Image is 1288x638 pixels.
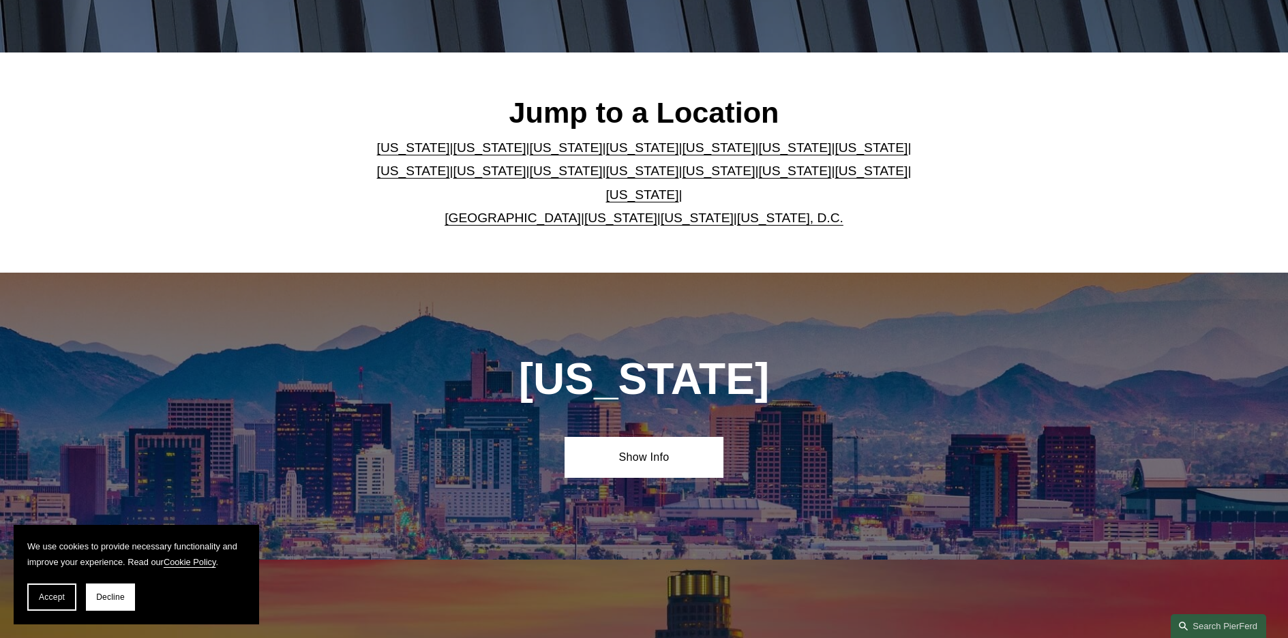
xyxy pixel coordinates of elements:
[445,211,581,225] a: [GEOGRAPHIC_DATA]
[758,164,831,178] a: [US_STATE]
[835,164,908,178] a: [US_STATE]
[377,140,450,155] a: [US_STATE]
[530,140,603,155] a: [US_STATE]
[96,592,125,602] span: Decline
[445,354,843,404] h1: [US_STATE]
[835,140,908,155] a: [US_STATE]
[39,592,65,602] span: Accept
[530,164,603,178] a: [US_STATE]
[584,211,657,225] a: [US_STATE]
[27,583,76,611] button: Accept
[737,211,843,225] a: [US_STATE], D.C.
[86,583,135,611] button: Decline
[27,538,245,570] p: We use cookies to provide necessary functionality and improve your experience. Read our .
[606,187,679,202] a: [US_STATE]
[365,136,923,230] p: | | | | | | | | | | | | | | | | | |
[606,164,679,178] a: [US_STATE]
[661,211,734,225] a: [US_STATE]
[758,140,831,155] a: [US_STATE]
[682,164,755,178] a: [US_STATE]
[365,95,923,130] h2: Jump to a Location
[682,140,755,155] a: [US_STATE]
[14,525,259,624] section: Cookie banner
[453,140,526,155] a: [US_STATE]
[377,164,450,178] a: [US_STATE]
[164,557,216,567] a: Cookie Policy
[453,164,526,178] a: [US_STATE]
[1171,614,1266,638] a: Search this site
[565,437,723,478] a: Show Info
[606,140,679,155] a: [US_STATE]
